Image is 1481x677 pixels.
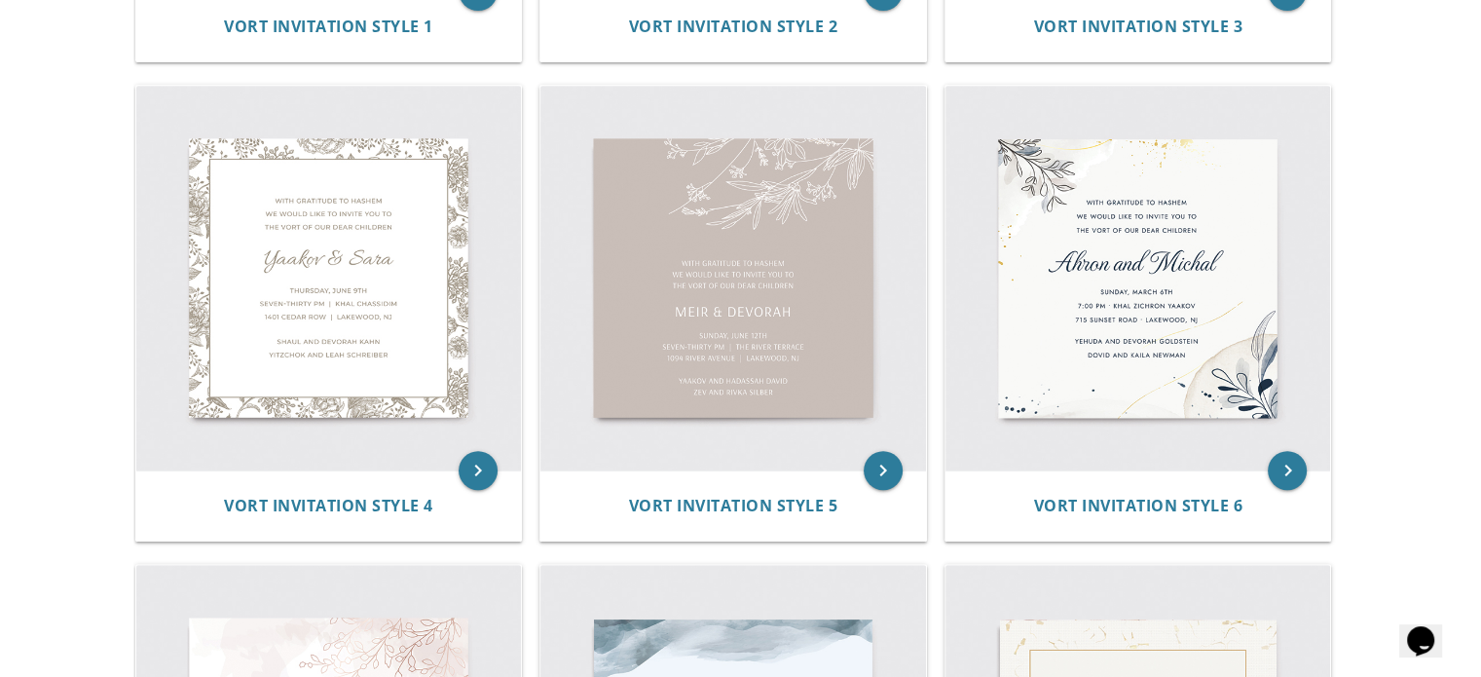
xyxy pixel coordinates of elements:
[1033,16,1242,37] span: Vort Invitation Style 3
[136,86,522,471] img: Vort Invitation Style 4
[629,16,838,37] span: Vort Invitation Style 2
[864,451,903,490] a: keyboard_arrow_right
[1399,599,1462,658] iframe: chat widget
[629,495,838,516] span: Vort Invitation Style 5
[1033,495,1242,516] span: Vort Invitation Style 6
[945,86,1331,471] img: Vort Invitation Style 6
[224,18,433,36] a: Vort Invitation Style 1
[1033,497,1242,515] a: Vort Invitation Style 6
[224,16,433,37] span: Vort Invitation Style 1
[459,451,498,490] a: keyboard_arrow_right
[224,497,433,515] a: Vort Invitation Style 4
[540,86,926,471] img: Vort Invitation Style 5
[1033,18,1242,36] a: Vort Invitation Style 3
[629,497,838,515] a: Vort Invitation Style 5
[629,18,838,36] a: Vort Invitation Style 2
[1268,451,1307,490] a: keyboard_arrow_right
[224,495,433,516] span: Vort Invitation Style 4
